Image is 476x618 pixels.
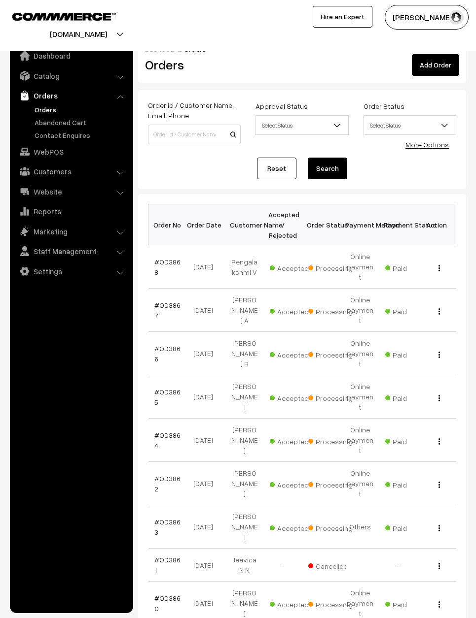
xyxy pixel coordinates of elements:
span: Accepted [270,520,319,533]
th: Order Date [187,204,225,245]
a: #OD3860 [154,594,181,613]
span: Processing [308,520,358,533]
span: Processing [308,477,358,490]
span: Select Status [364,117,456,134]
a: Website [12,183,130,200]
label: Approval Status [256,101,308,111]
td: [DATE] [187,375,225,419]
a: Add Order [412,54,459,76]
input: Order Id / Customer Name / Customer Email / Customer Phone [148,125,241,144]
td: [PERSON_NAME] A [225,289,264,332]
a: Customers [12,163,130,180]
td: - [379,549,418,582]
span: Paid [385,260,435,273]
img: COMMMERCE [12,13,116,20]
img: Menu [439,525,440,531]
span: Processing [308,304,358,317]
td: [DATE] [187,462,225,505]
img: Menu [439,482,440,488]
img: Menu [439,438,440,445]
img: Menu [439,395,440,401]
span: Paid [385,304,435,317]
span: Select Status [256,117,348,134]
a: Hire an Expert [313,6,372,28]
button: Search [308,158,347,179]
span: Accepted [270,260,319,273]
td: [DATE] [187,245,225,289]
span: Paid [385,347,435,360]
img: Menu [439,601,440,608]
td: Online payment [341,375,379,419]
td: [PERSON_NAME] [225,375,264,419]
td: Rengalakshmi V [225,245,264,289]
td: [DATE] [187,505,225,549]
span: Cancelled [308,558,358,571]
span: Select Status [256,115,348,135]
th: Order Status [302,204,341,245]
td: [DATE] [187,332,225,375]
td: [PERSON_NAME] [225,505,264,549]
td: [DATE] [187,549,225,582]
a: More Options [405,140,449,149]
span: Processing [308,434,358,447]
td: Online payment [341,289,379,332]
span: Accepted [270,477,319,490]
a: #OD3866 [154,344,181,363]
td: - [264,549,302,582]
img: Menu [439,308,440,315]
a: Reset [257,158,296,179]
span: Processing [308,390,358,403]
a: #OD3868 [154,258,181,276]
th: Accepted / Rejected [264,204,302,245]
span: Paid [385,477,435,490]
img: Menu [439,265,440,271]
td: Online payment [341,332,379,375]
td: [DATE] [187,289,225,332]
span: Processing [308,347,358,360]
a: Abandoned Cart [32,117,130,128]
span: Paid [385,597,435,610]
a: #OD3867 [154,301,181,320]
span: Processing [308,260,358,273]
td: Online payment [341,462,379,505]
span: Accepted [270,304,319,317]
a: #OD3862 [154,474,181,493]
button: [DOMAIN_NAME] [15,22,142,46]
th: Order No [148,204,187,245]
td: [PERSON_NAME] B [225,332,264,375]
td: Jeevica N N [225,549,264,582]
a: Orders [32,104,130,115]
a: #OD3863 [154,518,181,536]
a: COMMMERCE [12,10,99,22]
td: Others [341,505,379,549]
span: Select Status [364,115,456,135]
a: Orders [12,87,130,104]
span: Accepted [270,597,319,610]
td: [PERSON_NAME] [225,462,264,505]
td: Online payment [341,245,379,289]
span: Paid [385,434,435,447]
span: Paid [385,520,435,533]
span: Accepted [270,390,319,403]
img: user [449,10,464,25]
a: Marketing [12,223,130,240]
td: Online payment [341,419,379,462]
a: #OD3865 [154,388,181,406]
a: #OD3861 [154,555,181,574]
label: Order Id / Customer Name, Email, Phone [148,100,241,121]
button: [PERSON_NAME] [385,5,469,30]
td: [PERSON_NAME] [225,419,264,462]
a: Catalog [12,67,130,85]
span: Accepted [270,434,319,447]
img: Menu [439,352,440,358]
th: Action [418,204,456,245]
a: #OD3864 [154,431,181,450]
a: Dashboard [12,47,130,65]
th: Payment Status [379,204,418,245]
span: Accepted [270,347,319,360]
a: Contact Enquires [32,130,130,140]
a: WebPOS [12,143,130,161]
th: Payment Method [341,204,379,245]
td: [DATE] [187,419,225,462]
a: Staff Management [12,242,130,260]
